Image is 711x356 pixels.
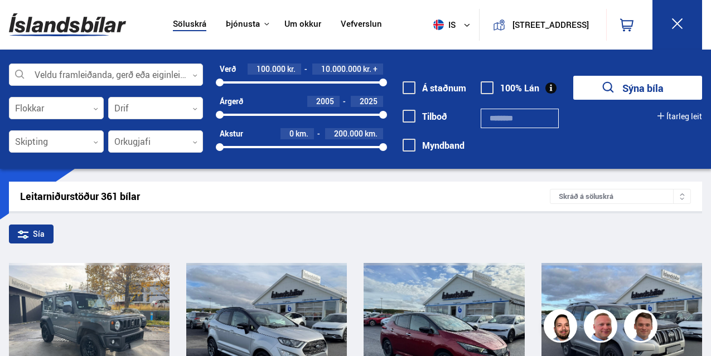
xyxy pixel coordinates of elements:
div: Akstur [220,129,243,138]
div: Árgerð [220,97,243,106]
span: kr. [363,65,371,74]
div: Verð [220,65,236,74]
img: G0Ugv5HjCgRt.svg [9,7,126,43]
label: Á staðnum [403,83,466,93]
button: is [429,8,479,41]
span: kr. [287,65,296,74]
span: 2005 [316,96,334,106]
button: Ítarleg leit [657,112,702,121]
label: Myndband [403,140,465,150]
img: siFngHWaQ9KaOqBr.png [586,311,619,344]
label: Tilboð [403,111,447,121]
span: + [373,65,378,74]
img: nhp88E3Fdnt1Opn2.png [545,311,579,344]
button: [STREET_ADDRESS] [510,20,592,30]
img: svg+xml;base64,PHN2ZyB4bWxucz0iaHR0cDovL3d3dy53My5vcmcvMjAwMC9zdmciIHdpZHRoPSI1MTIiIGhlaWdodD0iNT... [433,19,444,30]
div: Leitarniðurstöður 361 bílar [20,191,550,202]
span: 100.000 [257,64,286,74]
span: 2025 [360,96,378,106]
div: Sía [9,225,54,243]
img: FbJEzSuNWCJXmdc-.webp [626,311,659,344]
span: 200.000 [334,128,363,139]
a: Söluskrá [173,19,206,31]
span: 10.000.000 [321,64,361,74]
a: Um okkur [284,19,321,31]
a: [STREET_ADDRESS] [486,9,599,41]
span: km. [365,129,378,138]
button: Sýna bíla [573,76,702,100]
div: Skráð á söluskrá [550,189,691,204]
span: is [429,19,457,30]
span: 0 [289,128,294,139]
button: Þjónusta [226,19,260,30]
span: km. [296,129,308,138]
label: 100% Lán [481,83,539,93]
a: Vefverslun [341,19,382,31]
